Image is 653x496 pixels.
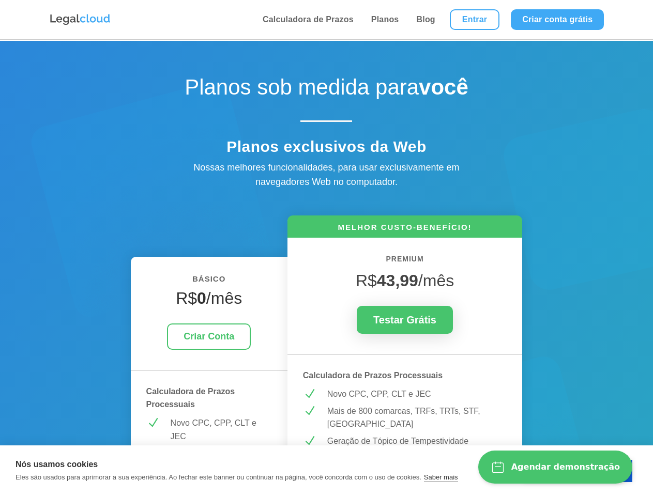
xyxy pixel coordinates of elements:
strong: 43,99 [377,271,418,290]
strong: Calculadora de Prazos Processuais [303,371,443,380]
strong: você [419,75,468,99]
h6: PREMIUM [303,253,507,271]
strong: Calculadora de Prazos Processuais [146,387,235,409]
p: Novo CPC, CPP, CLT e JEC [171,416,272,443]
a: Criar conta grátis [511,9,604,30]
h6: BÁSICO [146,272,272,291]
span: N [303,388,316,400]
a: Entrar [450,9,499,30]
a: Testar Grátis [357,306,453,334]
p: Novo CPC, CPP, CLT e JEC [327,388,507,401]
a: Saber mais [424,473,458,482]
strong: 0 [197,289,206,307]
span: N [303,405,316,417]
p: Mais de 800 comarcas, TRFs, TRTs, STF, [GEOGRAPHIC_DATA] [327,405,507,431]
img: Logo da Legalcloud [49,13,111,26]
h1: Planos sob medida para [145,74,507,105]
span: R$ /mês [356,271,454,290]
span: N [146,416,159,429]
p: Eles são usados para aprimorar a sua experiência. Ao fechar este banner ou continuar na página, v... [16,473,421,481]
a: Criar Conta [167,323,251,350]
p: Geração de Tópico de Tempestividade [327,435,507,448]
h6: MELHOR CUSTO-BENEFÍCIO! [287,222,523,238]
h4: Planos exclusivos da Web [145,137,507,161]
div: Nossas melhores funcionalidades, para usar exclusivamente em navegadores Web no computador. [171,160,481,190]
h4: R$ /mês [146,288,272,313]
strong: Nós usamos cookies [16,460,98,469]
span: N [303,435,316,447]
